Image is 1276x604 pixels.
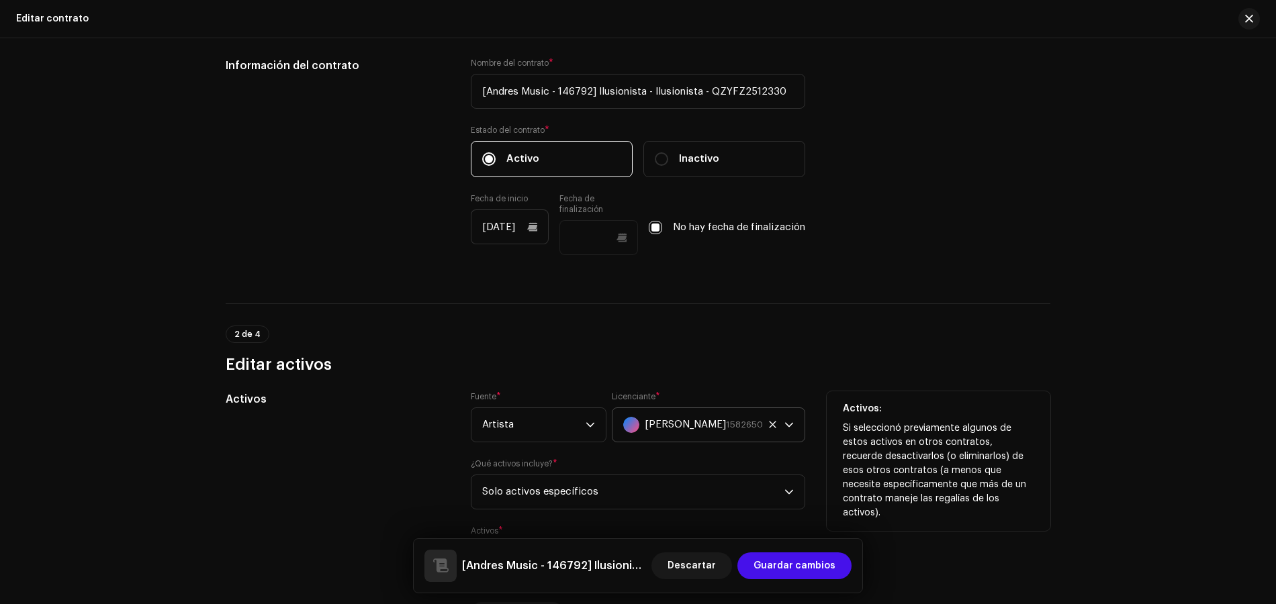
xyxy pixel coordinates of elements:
[471,193,528,204] label: Fecha de inicio
[471,391,501,402] label: Fuente
[754,552,835,579] span: Guardar cambios
[226,354,1050,375] h3: Editar activos
[651,552,732,579] button: Descartar
[462,558,646,574] h5: [Andres Music - 146792] Ilusionista - Ilusionista - QZYFZ2512330
[471,458,557,469] label: ¿Qué activos incluye?
[471,58,553,68] label: Nombre del contrato
[679,152,719,166] span: Inactivo
[612,391,660,402] label: Licenciante
[668,552,716,579] span: Descartar
[726,408,763,442] div: 1582650
[784,475,794,509] div: dropdown trigger
[843,402,1034,416] p: Activos:
[737,552,852,579] button: Guardar cambios
[471,74,805,109] input: Escriba algo...
[645,408,726,442] span: [PERSON_NAME]
[226,58,449,74] h5: Información del contrato
[506,152,539,166] span: Activo
[234,330,261,338] span: 2 de 4
[482,475,784,509] span: Solo activos específicos
[471,525,503,536] label: Activos
[843,421,1034,520] p: Si seleccionó previamente algunos de estos activos en otros contratos, recuerde desactivarlos (o ...
[471,125,805,136] label: Estado del contrato
[482,408,586,442] span: Artista
[226,391,449,407] h5: Activos
[673,220,805,235] label: No hay fecha de finalización
[784,408,794,442] div: dropdown trigger
[586,408,595,442] div: dropdown trigger
[623,408,784,442] span: Alex Fans
[559,193,638,215] label: Fecha de finalización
